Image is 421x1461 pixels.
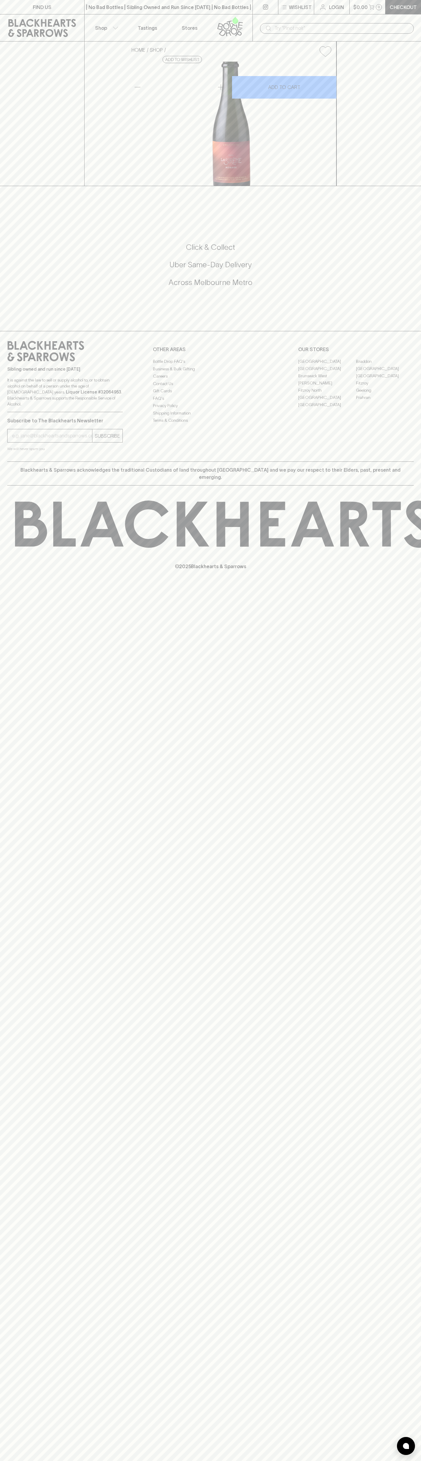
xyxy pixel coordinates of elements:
h5: Click & Collect [7,242,414,252]
p: ADD TO CART [268,84,300,91]
button: Shop [85,14,127,41]
a: Fitzroy [356,379,414,387]
a: [GEOGRAPHIC_DATA] [298,365,356,372]
a: Stores [169,14,211,41]
p: It is against the law to sell or supply alcohol to, or to obtain alcohol on behalf of a person un... [7,377,123,407]
button: SUBSCRIBE [92,429,122,442]
p: Tastings [138,24,157,32]
p: OUR STORES [298,346,414,353]
a: [PERSON_NAME] [298,379,356,387]
p: We will never spam you [7,446,123,452]
button: Add to wishlist [317,44,334,59]
button: Add to wishlist [163,56,202,63]
strong: Liquor License #32064953 [66,390,121,394]
img: 40755.png [127,62,336,186]
a: FAQ's [153,395,268,402]
a: [GEOGRAPHIC_DATA] [356,372,414,379]
a: Contact Us [153,380,268,387]
a: HOME [132,47,145,53]
div: Call to action block [7,218,414,319]
p: Blackhearts & Sparrows acknowledges the traditional Custodians of land throughout [GEOGRAPHIC_DAT... [12,466,409,481]
p: Sibling owned and run since [DATE] [7,366,123,372]
p: Wishlist [289,4,312,11]
p: 0 [378,5,380,9]
a: Geelong [356,387,414,394]
a: Privacy Policy [153,402,268,409]
a: Prahran [356,394,414,401]
a: Terms & Conditions [153,417,268,424]
a: [GEOGRAPHIC_DATA] [298,358,356,365]
a: Brunswick West [298,372,356,379]
p: Stores [182,24,197,32]
p: FIND US [33,4,51,11]
a: Business & Bulk Gifting [153,365,268,372]
p: Shop [95,24,107,32]
a: Fitzroy North [298,387,356,394]
a: [GEOGRAPHIC_DATA] [298,401,356,408]
p: Subscribe to The Blackhearts Newsletter [7,417,123,424]
a: [GEOGRAPHIC_DATA] [356,365,414,372]
a: Braddon [356,358,414,365]
a: Gift Cards [153,387,268,395]
h5: Across Melbourne Metro [7,277,414,287]
h5: Uber Same-Day Delivery [7,260,414,270]
p: Checkout [390,4,417,11]
p: SUBSCRIBE [95,432,120,440]
a: Careers [153,373,268,380]
a: Tastings [126,14,169,41]
input: Try "Pinot noir" [274,23,409,33]
a: SHOP [150,47,163,53]
p: Login [329,4,344,11]
p: OTHER AREAS [153,346,268,353]
img: bubble-icon [403,1443,409,1449]
p: $0.00 [353,4,368,11]
a: Shipping Information [153,409,268,417]
a: [GEOGRAPHIC_DATA] [298,394,356,401]
input: e.g. jane@blackheartsandsparrows.com.au [12,431,92,441]
a: Bottle Drop FAQ's [153,358,268,365]
button: ADD TO CART [232,76,336,99]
